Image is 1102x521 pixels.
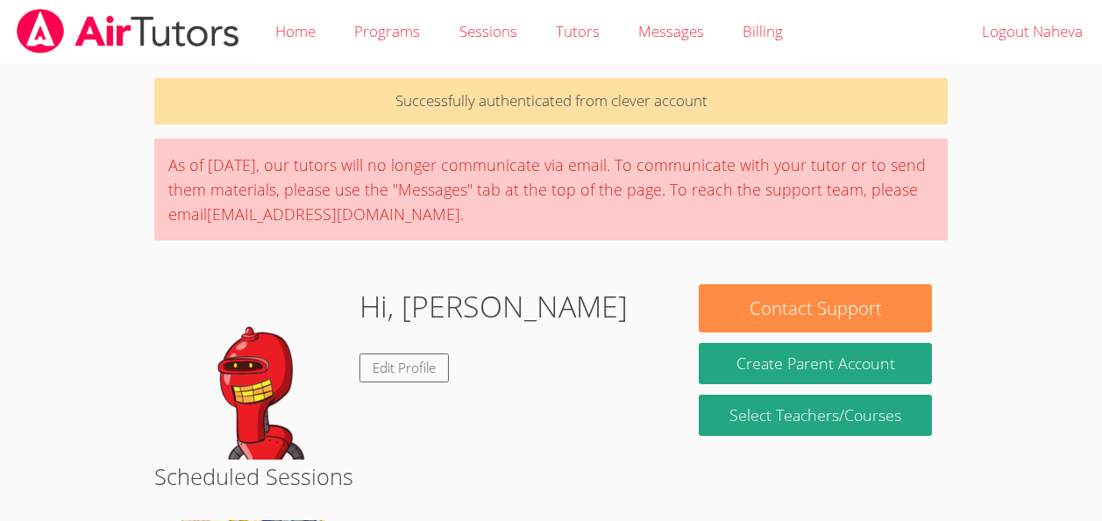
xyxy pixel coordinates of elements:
[15,9,241,54] img: airtutors_banner-c4298cdbf04f3fff15de1276eac7730deb9818008684d7c2e4769d2f7ddbe033.png
[359,284,628,329] h1: Hi, [PERSON_NAME]
[170,284,345,460] img: default.png
[154,78,948,125] p: Successfully authenticated from clever account
[699,395,931,436] a: Select Teachers/Courses
[154,139,948,240] div: As of [DATE], our tutors will no longer communicate via email. To communicate with your tutor or ...
[638,21,704,41] span: Messages
[359,353,449,382] a: Edit Profile
[154,460,948,493] h2: Scheduled Sessions
[699,284,931,332] button: Contact Support
[699,343,931,384] button: Create Parent Account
